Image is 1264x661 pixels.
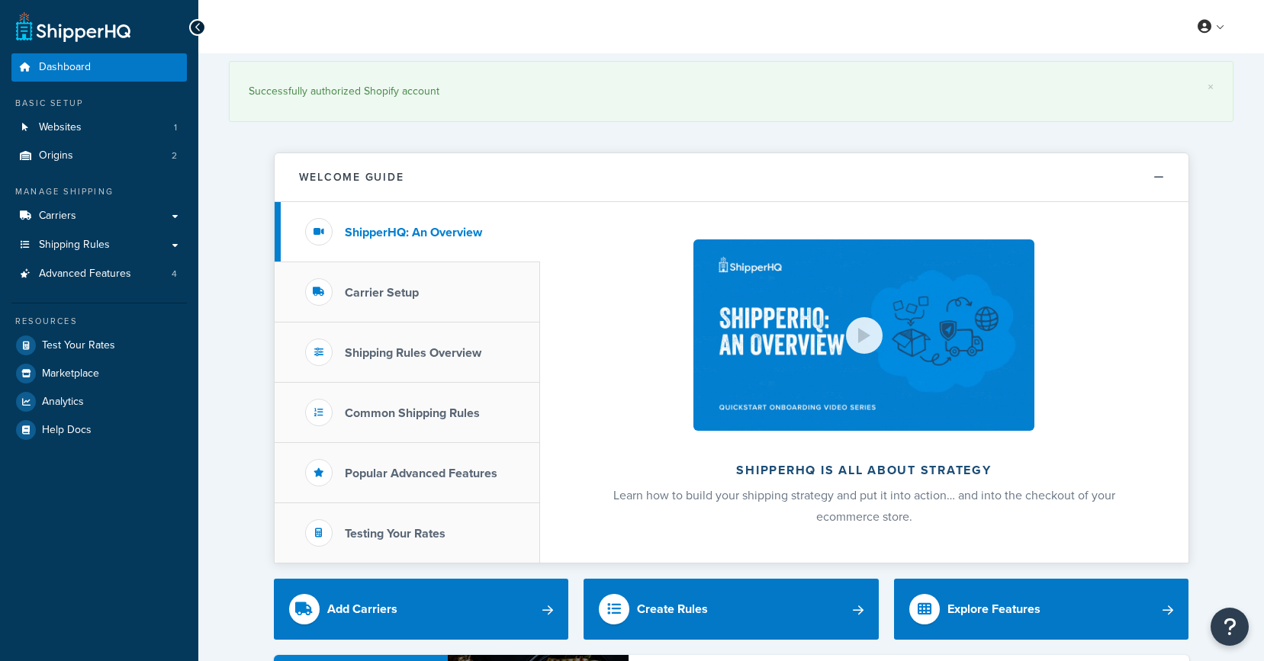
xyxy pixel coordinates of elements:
[11,332,187,359] a: Test Your Rates
[11,416,187,444] a: Help Docs
[327,598,397,620] div: Add Carriers
[345,406,480,420] h3: Common Shipping Rules
[1208,81,1214,93] a: ×
[11,360,187,387] a: Marketplace
[1211,608,1249,646] button: Open Resource Center
[345,527,445,541] h3: Testing Your Rates
[11,315,187,328] div: Resources
[581,464,1148,477] h2: ShipperHQ is all about strategy
[345,346,481,360] h3: Shipping Rules Overview
[42,396,84,409] span: Analytics
[11,260,187,288] a: Advanced Features4
[11,260,187,288] li: Advanced Features
[39,61,91,74] span: Dashboard
[11,53,187,82] a: Dashboard
[345,286,419,300] h3: Carrier Setup
[947,598,1040,620] div: Explore Features
[39,149,73,162] span: Origins
[11,142,187,170] a: Origins2
[42,367,99,380] span: Marketplace
[275,153,1188,202] button: Welcome Guide
[42,339,115,352] span: Test Your Rates
[11,97,187,110] div: Basic Setup
[11,388,187,416] a: Analytics
[11,114,187,142] li: Websites
[584,579,879,640] a: Create Rules
[299,172,404,183] h2: Welcome Guide
[11,185,187,198] div: Manage Shipping
[172,149,177,162] span: 2
[11,231,187,259] a: Shipping Rules
[274,579,569,640] a: Add Carriers
[39,121,82,134] span: Websites
[42,424,92,437] span: Help Docs
[11,142,187,170] li: Origins
[39,268,131,281] span: Advanced Features
[249,81,1214,102] div: Successfully authorized Shopify account
[613,486,1115,525] span: Learn how to build your shipping strategy and put it into action… and into the checkout of your e...
[39,239,110,252] span: Shipping Rules
[345,226,482,239] h3: ShipperHQ: An Overview
[11,202,187,230] a: Carriers
[345,467,497,480] h3: Popular Advanced Features
[894,579,1189,640] a: Explore Features
[11,114,187,142] a: Websites1
[172,268,177,281] span: 4
[693,239,1034,431] img: ShipperHQ is all about strategy
[174,121,177,134] span: 1
[39,210,76,223] span: Carriers
[637,598,708,620] div: Create Rules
